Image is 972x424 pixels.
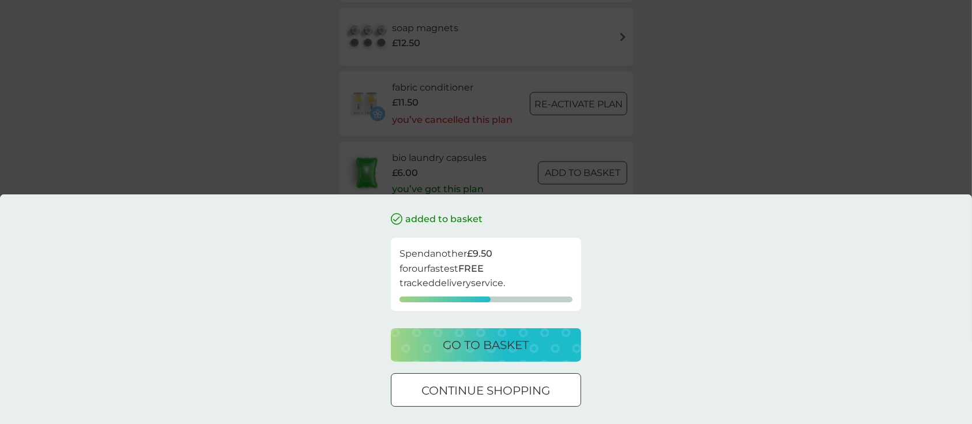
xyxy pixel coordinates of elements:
[391,373,581,407] button: continue shopping
[422,381,551,400] p: continue shopping
[443,336,529,354] p: go to basket
[467,248,492,259] strong: £9.50
[458,263,484,274] strong: FREE
[391,328,581,362] button: go to basket
[405,212,483,227] p: added to basket
[400,246,572,291] p: Spend another for our fastest tracked delivery service.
